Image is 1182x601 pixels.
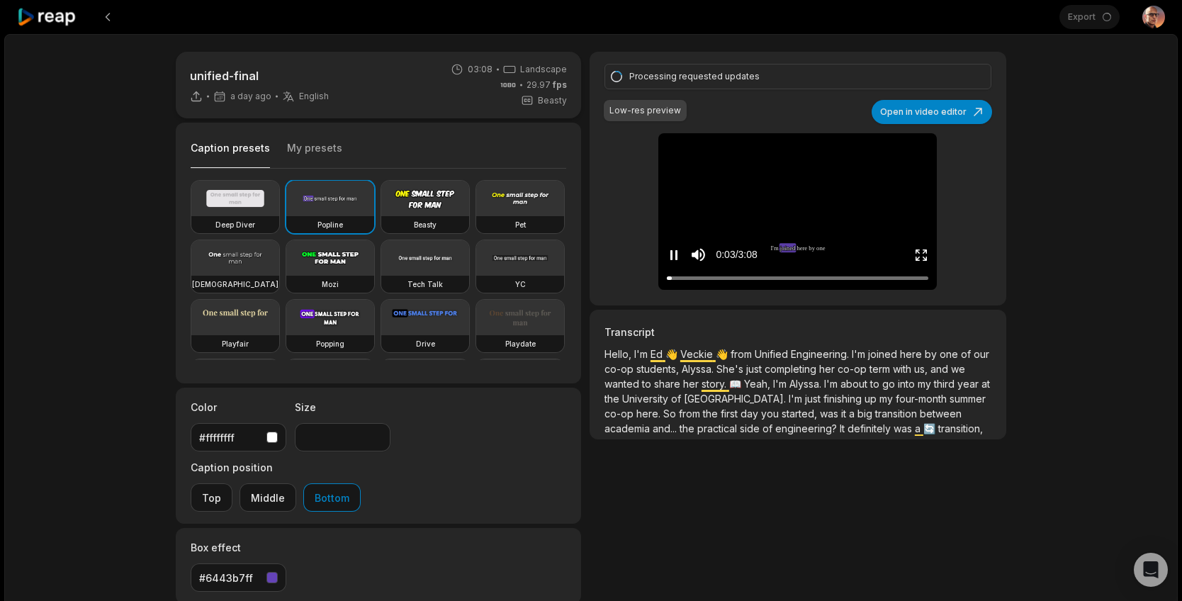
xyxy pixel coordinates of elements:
[731,348,755,360] span: from
[914,363,930,375] span: us,
[679,408,703,420] span: from
[940,348,961,360] span: one
[819,363,838,375] span: her
[191,423,286,451] button: #ffffffff
[824,378,840,390] span: I'm
[683,378,702,390] span: her
[654,378,683,390] span: share
[914,242,928,268] button: Enter Fullscreen
[840,378,870,390] span: about
[841,408,849,420] span: it
[414,219,437,230] h3: Beasty
[604,325,991,339] h3: Transcript
[938,422,983,434] span: transition,
[191,540,286,555] label: Box effect
[287,141,342,168] button: My presets
[468,63,492,76] span: 03:08
[322,279,339,290] h3: Mozi
[689,246,707,264] button: Mute sound
[295,400,390,415] label: Size
[741,408,761,420] span: day
[604,408,636,420] span: co-op
[852,348,868,360] span: I'm
[721,408,741,420] span: first
[634,348,651,360] span: I'm
[527,79,567,91] span: 29.97
[981,378,990,390] span: at
[950,393,986,405] span: summer
[191,460,361,475] label: Caption position
[667,242,681,268] button: Pause video
[303,483,361,512] button: Bottom
[865,393,879,405] span: up
[680,422,697,434] span: the
[868,348,900,360] span: joined
[680,348,716,360] span: Veckie
[520,63,567,76] span: Landscape
[761,408,782,420] span: you
[192,279,278,290] h3: [DEMOGRAPHIC_DATA]
[651,348,665,360] span: Ed
[840,422,848,434] span: It
[1134,553,1168,587] div: Open Intercom Messenger
[230,91,271,102] span: a day ago
[515,279,526,290] h3: YC
[317,219,343,230] h3: Popline
[629,70,962,83] div: Processing requested updates
[896,393,950,405] span: four-month
[191,483,232,512] button: Top
[642,378,654,390] span: to
[215,219,255,230] h3: Deep Diver
[682,363,716,375] span: Alyssa.
[823,393,865,405] span: finishing
[604,422,653,434] span: academia
[222,338,249,349] h3: Playfair
[663,408,679,420] span: So
[702,378,729,390] span: story.
[918,378,934,390] span: my
[775,422,840,434] span: engineering?
[671,393,684,405] span: of
[848,422,894,434] span: definitely
[604,347,991,436] p: 👋 👋 📖 🔄 📚 🎉 ⚡️ ⚡️ 🌟 🌟 👏
[191,400,286,415] label: Color
[636,363,682,375] span: students,
[900,348,925,360] span: here
[604,393,622,405] span: the
[894,422,915,434] span: was
[762,422,775,434] span: of
[925,348,940,360] span: by
[934,378,957,390] span: third
[789,393,805,405] span: I'm
[622,393,671,405] span: University
[961,348,974,360] span: of
[684,393,789,405] span: [GEOGRAPHIC_DATA].
[697,422,740,434] span: practical
[604,348,634,360] span: Hello,
[299,91,329,102] span: English
[407,279,443,290] h3: Tech Talk
[875,408,920,420] span: transition
[653,422,680,434] span: and...
[920,408,962,420] span: between
[740,422,762,434] span: side
[957,378,981,390] span: year
[789,378,824,390] span: Alyssa.
[893,363,914,375] span: with
[604,363,636,375] span: co-op
[604,378,642,390] span: wanted
[882,378,898,390] span: go
[744,378,773,390] span: Yeah,
[773,378,789,390] span: I'm
[879,393,896,405] span: my
[240,483,296,512] button: Middle
[746,363,765,375] span: just
[703,408,721,420] span: the
[755,348,791,360] span: Unified
[190,67,329,84] p: unified-final
[553,79,567,90] span: fps
[716,247,757,262] div: 0:03 / 3:08
[849,408,857,420] span: a
[538,94,567,107] span: Beasty
[915,422,923,434] span: a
